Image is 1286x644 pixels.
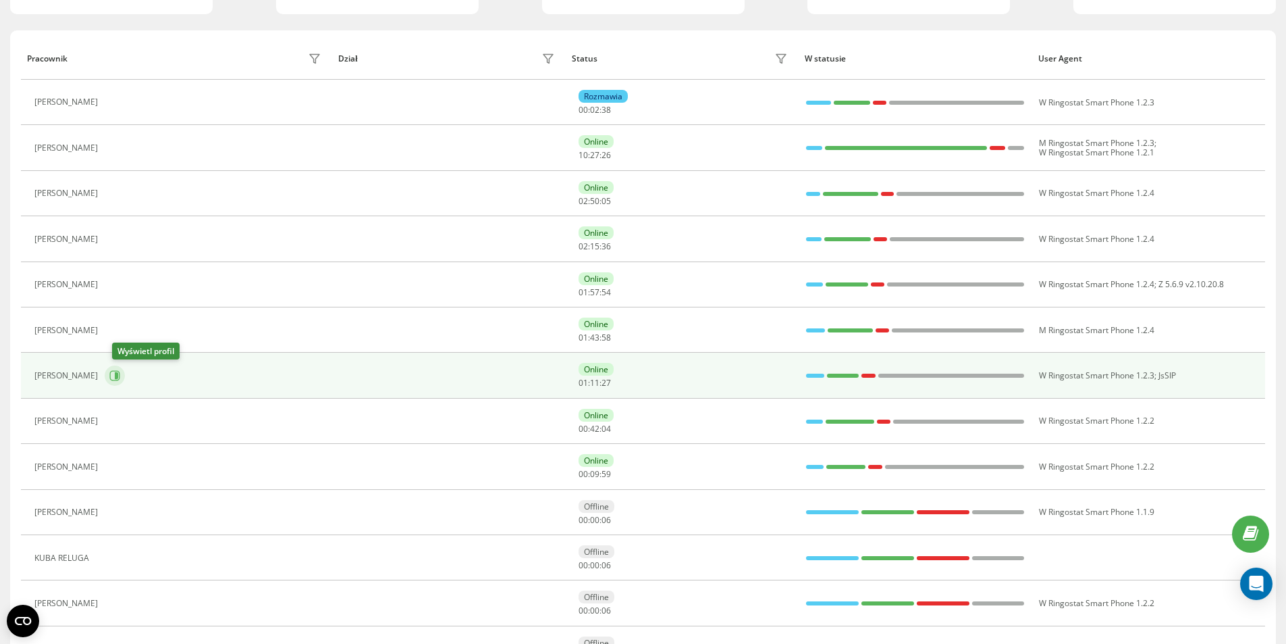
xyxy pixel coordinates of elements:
[34,462,101,472] div: [PERSON_NAME]
[579,378,611,388] div: : :
[579,545,614,558] div: Offline
[7,605,39,637] button: Open CMP widget
[590,377,599,389] span: 11
[579,287,588,298] span: 01
[590,468,599,480] span: 09
[1039,506,1154,518] span: W Ringostat Smart Phone 1.1.9
[1158,278,1224,290] span: Z 5.6.9 v2.10.20.8
[112,343,180,360] div: Wyświetl profil
[579,332,588,343] span: 01
[579,181,614,194] div: Online
[1039,233,1154,245] span: W Ringostat Smart Phone 1.2.4
[338,54,357,64] div: Dział
[590,104,599,116] span: 02
[34,371,101,380] div: [PERSON_NAME]
[1039,187,1154,199] span: W Ringostat Smart Phone 1.2.4
[34,507,101,517] div: [PERSON_NAME]
[579,500,614,513] div: Offline
[601,605,611,616] span: 06
[579,272,614,285] div: Online
[34,143,101,153] div: [PERSON_NAME]
[579,288,611,297] div: : :
[34,280,101,289] div: [PERSON_NAME]
[579,560,588,571] span: 00
[34,189,101,198] div: [PERSON_NAME]
[579,333,611,343] div: : :
[579,470,611,479] div: : :
[579,151,611,160] div: : :
[590,605,599,616] span: 00
[590,149,599,161] span: 27
[579,149,588,161] span: 10
[601,287,611,298] span: 54
[579,135,614,148] div: Online
[34,326,101,335] div: [PERSON_NAME]
[601,514,611,526] span: 06
[601,377,611,389] span: 27
[1039,461,1154,472] span: W Ringostat Smart Phone 1.2.2
[1240,568,1272,600] div: Open Intercom Messenger
[590,195,599,207] span: 50
[579,423,588,435] span: 00
[601,104,611,116] span: 38
[579,242,611,251] div: : :
[601,195,611,207] span: 05
[579,516,611,525] div: : :
[579,424,611,434] div: : :
[1039,147,1154,158] span: W Ringostat Smart Phone 1.2.1
[579,377,588,389] span: 01
[579,468,588,480] span: 00
[34,599,101,608] div: [PERSON_NAME]
[601,423,611,435] span: 04
[579,606,611,616] div: : :
[590,241,599,252] span: 15
[579,318,614,330] div: Online
[579,195,588,207] span: 02
[1158,370,1176,381] span: JsSIP
[601,468,611,480] span: 59
[572,54,597,64] div: Status
[590,560,599,571] span: 00
[1038,54,1259,64] div: User Agent
[601,241,611,252] span: 36
[579,454,614,467] div: Online
[590,514,599,526] span: 00
[34,97,101,107] div: [PERSON_NAME]
[34,416,101,426] div: [PERSON_NAME]
[27,54,68,64] div: Pracownik
[579,363,614,376] div: Online
[1039,278,1154,290] span: W Ringostat Smart Phone 1.2.4
[590,423,599,435] span: 42
[601,560,611,571] span: 06
[1039,597,1154,609] span: W Ringostat Smart Phone 1.2.2
[1039,137,1154,149] span: M Ringostat Smart Phone 1.2.3
[579,605,588,616] span: 00
[590,332,599,343] span: 43
[34,234,101,244] div: [PERSON_NAME]
[579,591,614,603] div: Offline
[601,332,611,343] span: 58
[805,54,1025,64] div: W statusie
[579,226,614,239] div: Online
[579,197,611,206] div: : :
[601,149,611,161] span: 26
[34,553,92,563] div: KUBA RELUGA
[579,409,614,422] div: Online
[579,104,588,116] span: 00
[579,514,588,526] span: 00
[579,241,588,252] span: 02
[579,561,611,570] div: : :
[1039,324,1154,336] span: M Ringostat Smart Phone 1.2.4
[579,90,628,103] div: Rozmawia
[590,287,599,298] span: 57
[1039,97,1154,108] span: W Ringostat Smart Phone 1.2.3
[1039,370,1154,381] span: W Ringostat Smart Phone 1.2.3
[1039,415,1154,426] span: W Ringostat Smart Phone 1.2.2
[579,105,611,115] div: : :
